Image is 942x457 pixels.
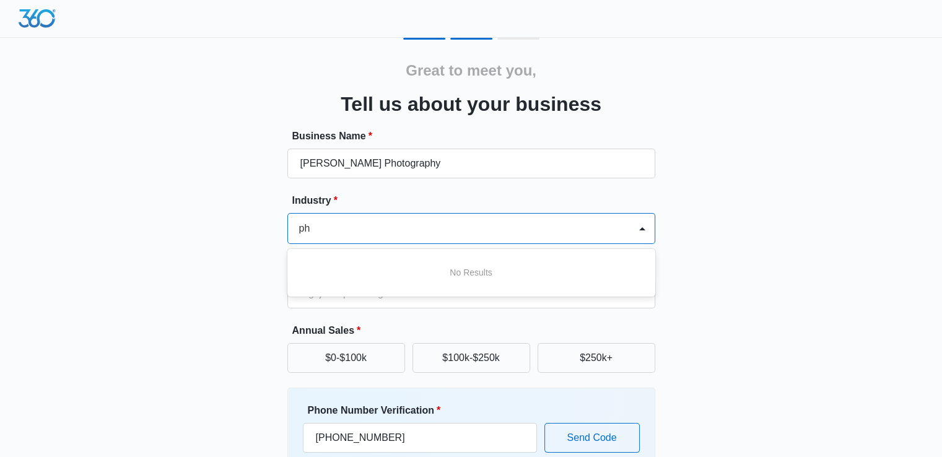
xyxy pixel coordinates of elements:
button: Send Code [544,423,640,453]
h2: Great to meet you, [406,59,536,82]
button: $250k+ [538,343,655,373]
button: $100k-$250k [412,343,530,373]
button: $0-$100k [287,343,405,373]
label: Annual Sales [292,323,660,338]
input: e.g. Jane's Plumbing [287,149,655,178]
label: Business Name [292,129,660,144]
label: Phone Number Verification [308,403,542,418]
label: Industry [292,193,660,208]
div: No Results [287,261,655,284]
input: Ex. +1-555-555-5555 [303,423,537,453]
h3: Tell us about your business [341,89,601,119]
